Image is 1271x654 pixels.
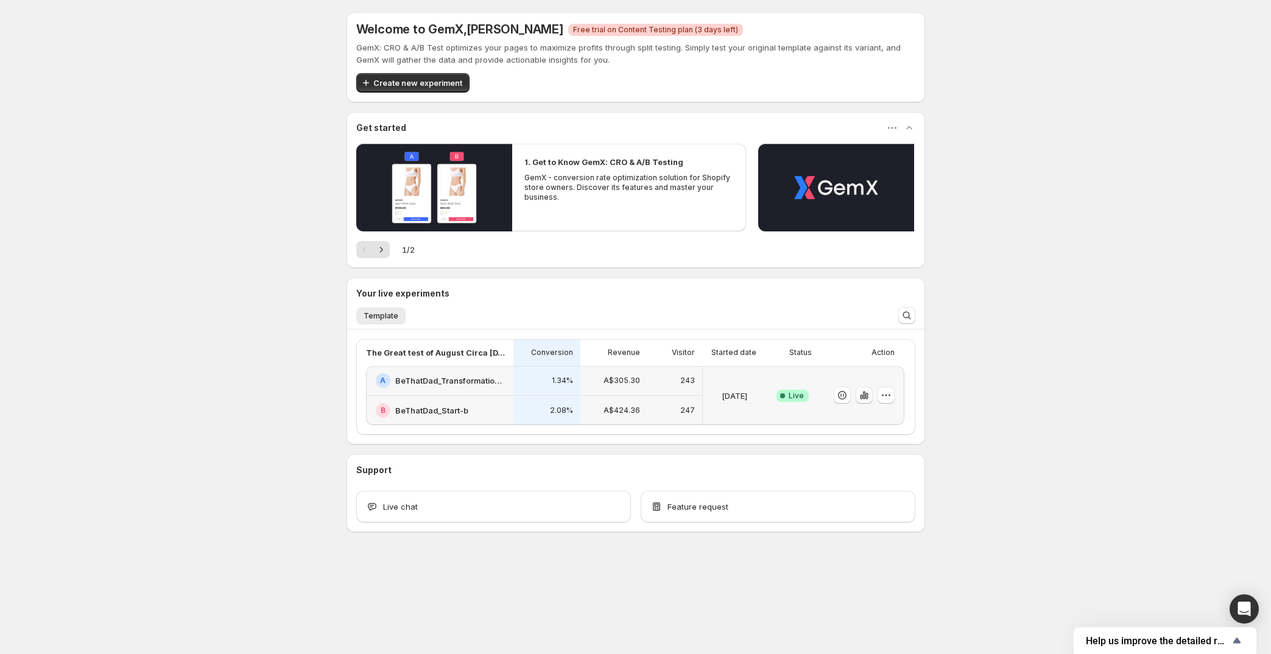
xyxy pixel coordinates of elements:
span: Live chat [383,501,418,513]
h3: Your live experiments [356,287,449,300]
p: 243 [680,376,695,385]
h3: Support [356,464,392,476]
span: Help us improve the detailed report for A/B campaigns [1086,635,1230,647]
p: Action [871,348,895,357]
button: Show survey - Help us improve the detailed report for A/B campaigns [1086,633,1244,648]
button: Play video [758,144,914,231]
p: A$424.36 [604,406,640,415]
p: 1.34% [552,376,573,385]
p: A$305.30 [604,376,640,385]
p: [DATE] [722,390,747,402]
span: Feature request [667,501,728,513]
p: Conversion [531,348,573,357]
div: Open Intercom Messenger [1230,594,1259,624]
h2: B [381,406,386,415]
button: Search and filter results [898,307,915,324]
h3: Get started [356,122,406,134]
p: Started date [711,348,756,357]
h5: Welcome to GemX [356,22,563,37]
button: Next [373,241,390,258]
nav: Pagination [356,241,390,258]
h2: 1. Get to Know GemX: CRO & A/B Testing [524,156,683,168]
h2: A [380,376,386,385]
p: 247 [680,406,695,415]
span: Template [364,311,398,321]
p: Revenue [608,348,640,357]
h2: BeThatDad_Start-b [395,404,468,417]
p: 2.08% [550,406,573,415]
span: Free trial on Content Testing plan (3 days left) [573,25,738,35]
p: The Great test of August Circa [DATE] - [DATE] 19:57:45 [366,346,506,359]
p: Status [789,348,812,357]
span: , [PERSON_NAME] [463,22,563,37]
button: Play video [356,144,512,231]
p: GemX - conversion rate optimization solution for Shopify store owners. Discover its features and ... [524,173,734,202]
h2: BeThatDad_Transformation_Blueprint [395,374,506,387]
span: 1 / 2 [402,244,415,256]
span: Live [789,391,804,401]
p: GemX: CRO & A/B Test optimizes your pages to maximize profits through split testing. Simply test ... [356,41,915,66]
p: Visitor [672,348,695,357]
span: Create new experiment [373,77,462,89]
button: Create new experiment [356,73,470,93]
